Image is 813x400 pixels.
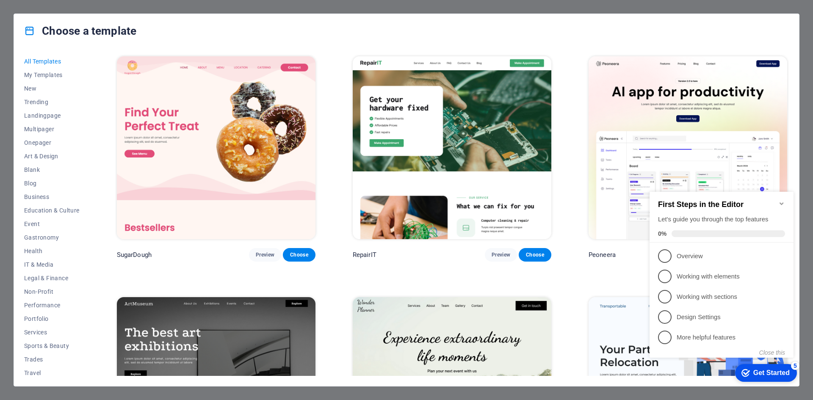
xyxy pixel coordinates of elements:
button: Performance [24,298,80,312]
li: Design Settings [3,126,147,146]
button: Multipager [24,122,80,136]
p: SugarDough [117,251,152,259]
span: Portfolio [24,315,80,322]
button: IT & Media [24,258,80,271]
span: Performance [24,302,80,309]
button: Sports & Beauty [24,339,80,353]
button: Trades [24,353,80,366]
span: Art & Design [24,153,80,160]
p: Working with elements [30,91,132,100]
div: Get Started [107,188,144,196]
button: Choose [519,248,551,262]
button: Choose [283,248,315,262]
button: Travel [24,366,80,380]
button: Close this [113,168,139,175]
span: Multipager [24,126,80,132]
img: Peoneera [589,56,787,239]
img: RepairIT [353,56,551,239]
li: Working with sections [3,106,147,126]
button: My Templates [24,68,80,82]
span: Sports & Beauty [24,342,80,349]
li: Working with elements [3,86,147,106]
span: Onepager [24,139,80,146]
span: Trending [24,99,80,105]
p: Working with sections [30,112,132,121]
span: Travel [24,370,80,376]
span: Event [24,221,80,227]
p: Design Settings [30,132,132,141]
span: Services [24,329,80,336]
button: New [24,82,80,95]
span: Education & Culture [24,207,80,214]
span: Gastronomy [24,234,80,241]
button: Art & Design [24,149,80,163]
button: Health [24,244,80,258]
span: All Templates [24,58,80,65]
div: Get Started 5 items remaining, 0% complete [89,183,151,201]
span: Preview [256,251,274,258]
span: Legal & Finance [24,275,80,281]
span: Business [24,193,80,200]
p: Overview [30,71,132,80]
button: Event [24,217,80,231]
li: More helpful features [3,146,147,167]
span: Trades [24,356,80,363]
button: Blog [24,177,80,190]
span: New [24,85,80,92]
p: RepairIT [353,251,376,259]
button: All Templates [24,55,80,68]
div: Let's guide you through the top features [12,34,139,43]
button: Trending [24,95,80,109]
span: Non-Profit [24,288,80,295]
p: Peoneera [589,251,616,259]
button: Preview [485,248,517,262]
button: Blank [24,163,80,177]
p: More helpful features [30,152,132,161]
span: 0% [12,50,25,56]
span: Choose [525,251,544,258]
span: IT & Media [24,261,80,268]
span: Blog [24,180,80,187]
button: Legal & Finance [24,271,80,285]
button: Gastronomy [24,231,80,244]
span: Landingpage [24,112,80,119]
h2: First Steps in the Editor [12,19,139,28]
button: Portfolio [24,312,80,326]
button: Business [24,190,80,204]
span: Health [24,248,80,254]
div: Minimize checklist [132,19,139,26]
img: SugarDough [117,56,315,239]
h4: Choose a template [24,24,136,38]
li: Overview [3,65,147,86]
span: Preview [492,251,510,258]
span: Choose [290,251,308,258]
button: Services [24,326,80,339]
button: Non-Profit [24,285,80,298]
button: Landingpage [24,109,80,122]
span: My Templates [24,72,80,78]
span: Blank [24,166,80,173]
button: Education & Culture [24,204,80,217]
button: Onepager [24,136,80,149]
div: 5 [145,181,153,189]
button: Preview [249,248,281,262]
